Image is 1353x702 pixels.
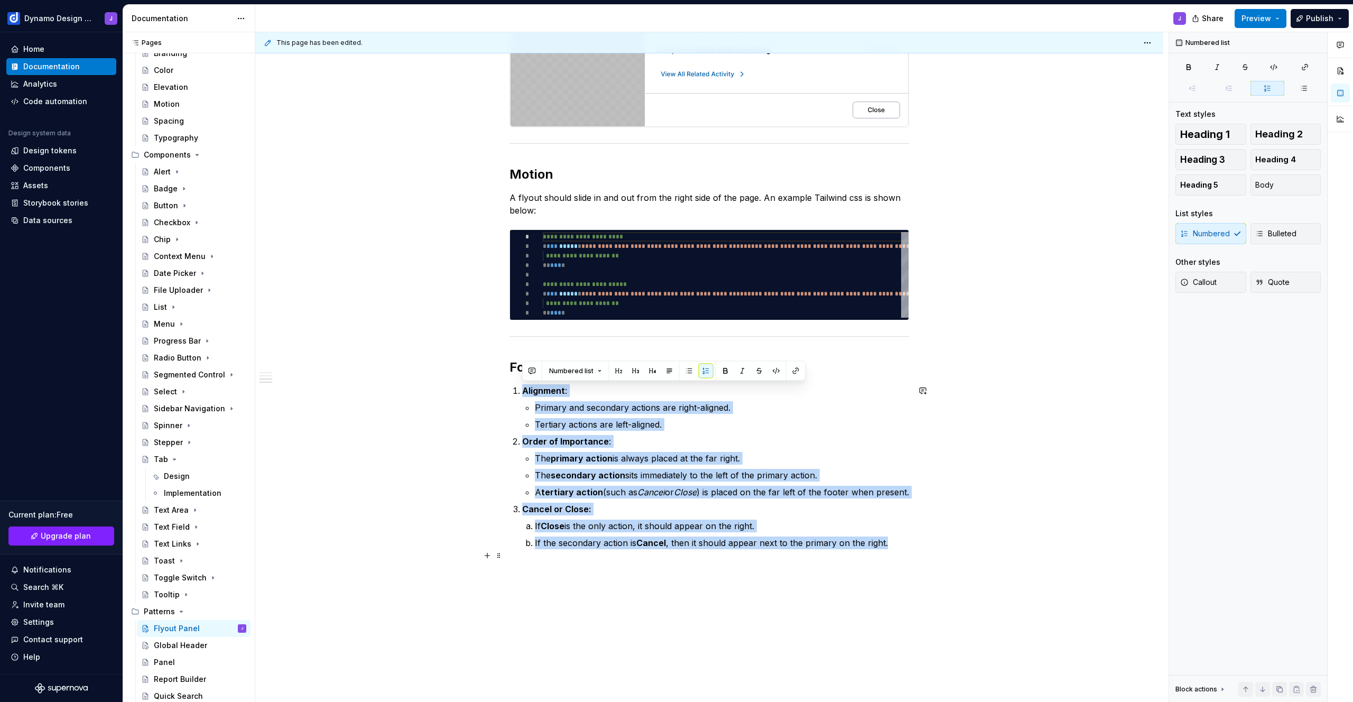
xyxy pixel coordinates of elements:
[127,39,162,47] div: Pages
[23,79,57,89] div: Analytics
[6,76,116,93] a: Analytics
[137,265,251,282] a: Date Picker
[137,197,251,214] a: Button
[154,133,198,143] div: Typography
[137,231,251,248] a: Chip
[154,234,171,245] div: Chip
[154,285,203,295] div: File Uploader
[41,531,91,541] span: Upgrade plan
[1255,180,1274,190] span: Body
[137,366,251,383] a: Segmented Control
[109,14,113,23] div: J
[6,579,116,596] button: Search ⌘K
[137,96,251,113] a: Motion
[154,623,200,634] div: Flyout Panel
[8,510,114,520] div: Current plan : Free
[522,384,909,397] p: :
[7,12,20,25] img: c5f292b4-1c74-4827-b374-41971f8eb7d9.png
[1180,277,1217,288] span: Callout
[6,58,116,75] a: Documentation
[522,385,565,396] strong: Alignment
[1187,9,1230,28] button: Share
[137,45,251,62] a: Branding
[154,505,189,515] div: Text Area
[147,468,251,485] a: Design
[147,485,251,502] a: Implementation
[137,282,251,299] a: File Uploader
[1175,149,1246,170] button: Heading 3
[1178,14,1181,23] div: J
[154,589,180,600] div: Tooltip
[2,7,121,30] button: Dynamo Design SystemJ
[35,683,88,694] svg: Supernova Logo
[137,569,251,586] a: Toggle Switch
[6,160,116,177] a: Components
[154,691,203,701] div: Quick Search
[23,215,72,226] div: Data sources
[137,316,251,332] a: Menu
[154,556,175,566] div: Toast
[1255,129,1303,140] span: Heading 2
[1291,9,1349,28] button: Publish
[1175,272,1246,293] button: Callout
[137,180,251,197] a: Badge
[23,652,40,662] div: Help
[6,142,116,159] a: Design tokens
[541,521,564,531] strong: Close
[6,212,116,229] a: Data sources
[1175,124,1246,145] button: Heading 1
[535,418,909,431] p: Tertiary actions are left-aligned.
[127,146,251,163] div: Components
[535,486,909,498] p: A (such as or ) is placed on the far left of the footer when present.
[23,634,83,645] div: Contact support
[1175,257,1220,267] div: Other styles
[137,332,251,349] a: Progress Bar
[154,437,183,448] div: Stepper
[154,336,201,346] div: Progress Bar
[23,61,80,72] div: Documentation
[154,403,225,414] div: Sidebar Navigation
[23,617,54,627] div: Settings
[522,436,609,447] strong: Order of Importance
[137,248,251,265] a: Context Menu
[154,99,180,109] div: Motion
[137,637,251,654] a: Global Header
[1255,228,1296,239] span: Bulleted
[137,113,251,130] a: Spacing
[551,453,613,464] strong: primary action
[637,487,665,497] em: Cancel
[674,487,697,497] em: Close
[137,654,251,671] a: Panel
[23,180,48,191] div: Assets
[154,217,190,228] div: Checkbox
[137,163,251,180] a: Alert
[154,674,206,685] div: Report Builder
[636,538,666,548] strong: Cancel
[154,657,175,668] div: Panel
[1306,13,1333,24] span: Publish
[6,649,116,666] button: Help
[6,177,116,194] a: Assets
[137,62,251,79] a: Color
[551,470,625,481] strong: secondary action
[154,183,178,194] div: Badge
[1255,277,1290,288] span: Quote
[23,582,63,593] div: Search ⌘K
[23,163,70,173] div: Components
[23,198,88,208] div: Storybook stories
[154,454,168,465] div: Tab
[137,417,251,434] a: Spinner
[154,386,177,397] div: Select
[23,599,64,610] div: Invite team
[137,79,251,96] a: Elevation
[154,302,167,312] div: List
[137,383,251,400] a: Select
[1255,154,1296,165] span: Heading 4
[154,65,173,76] div: Color
[137,502,251,519] a: Text Area
[8,129,71,137] div: Design system data
[1175,682,1227,697] div: Block actions
[137,552,251,569] a: Toast
[164,471,190,482] div: Design
[509,191,909,217] p: A flyout should slide in and out from the right side of the page. An example Tailwind css is show...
